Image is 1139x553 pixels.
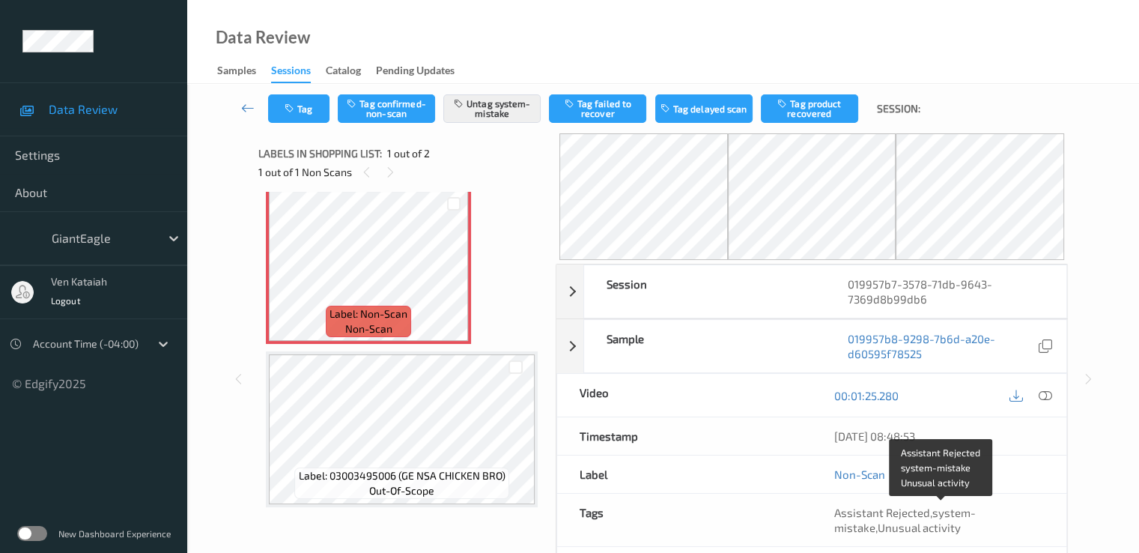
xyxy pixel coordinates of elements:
button: Tag delayed scan [655,94,753,123]
span: out-of-scope [369,483,434,498]
button: Untag system-mistake [443,94,541,123]
div: Pending Updates [376,63,455,82]
span: system-mistake [834,506,976,534]
div: Sample [584,320,825,372]
span: Assistant Rejected [834,506,930,519]
div: Sample019957b8-9298-7b6d-a20e-d60595f78525 [556,319,1067,373]
div: [DATE] 08:48:53 [834,429,1044,444]
button: Tag confirmed-non-scan [338,94,435,123]
span: Session: [877,101,920,116]
a: 019957b8-9298-7b6d-a20e-d60595f78525 [848,331,1035,361]
div: Catalog [326,63,361,82]
div: Label [557,456,812,493]
span: Labels in shopping list: [258,146,382,161]
div: Session019957b7-3578-71db-9643-7369d8b99db6 [556,265,1067,318]
div: Data Review [216,30,310,45]
a: Samples [217,61,271,82]
button: Tag product recovered [761,94,858,123]
div: Timestamp [557,417,812,455]
button: Tag failed to recover [549,94,646,123]
a: Pending Updates [376,61,470,82]
div: Session [584,265,825,318]
div: 019957b7-3578-71db-9643-7369d8b99db6 [825,265,1066,318]
div: Tags [557,494,812,546]
div: Samples [217,63,256,82]
a: 00:01:25.280 [834,388,899,403]
a: Catalog [326,61,376,82]
div: 1 out of 1 Non Scans [258,163,545,181]
div: Sessions [271,63,311,83]
span: Unusual activity [878,521,961,534]
a: Sessions [271,61,326,83]
span: non-scan [345,321,392,336]
button: Tag [268,94,329,123]
span: Label: Non-Scan [329,306,407,321]
a: Non-Scan [834,467,885,482]
span: , , [834,506,976,534]
div: Video [557,374,812,417]
span: Label: 03003495006 (GE NSA CHICKEN BRO) [299,468,505,483]
span: 1 out of 2 [387,146,430,161]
